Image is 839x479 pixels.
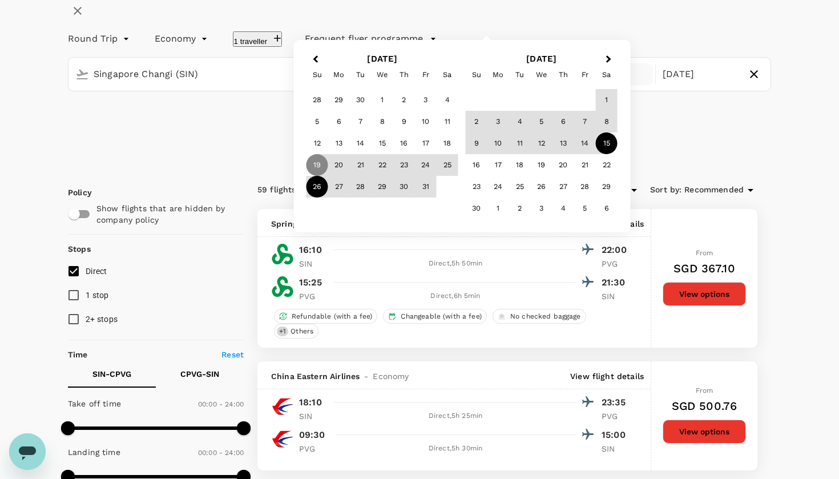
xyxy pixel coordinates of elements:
p: PVG [602,410,630,422]
div: Choose Friday, October 17th, 2025 [415,132,437,154]
span: 00:00 - 24:00 [198,449,244,457]
button: View options [663,282,746,306]
div: Choose Sunday, October 12th, 2025 [306,132,328,154]
p: PVG [299,291,328,302]
div: Choose Wednesday, October 29th, 2025 [372,176,393,198]
div: No checked baggage [493,309,586,324]
div: Choose Sunday, November 9th, 2025 [466,132,487,154]
div: Direct , 6h 5min [334,291,576,302]
p: 15:00 [602,428,630,442]
span: + 1 [277,327,288,336]
div: Choose Tuesday, November 11th, 2025 [509,132,531,154]
p: SIN [602,443,630,454]
div: Choose Monday, September 29th, 2025 [328,89,350,111]
div: Choose Saturday, October 18th, 2025 [437,132,458,154]
div: 59 flights found | 0 hidden by policy [257,184,507,196]
div: Sunday [306,64,328,86]
p: SIN [602,291,630,302]
div: Saturday [437,64,458,86]
div: Economy [155,30,210,48]
div: Choose Thursday, October 2nd, 2025 [393,89,415,111]
div: +1Others [274,324,318,339]
div: Choose Saturday, December 6th, 2025 [596,198,618,219]
button: Next Month [600,51,619,69]
div: Tuesday [350,64,372,86]
div: Changeable (with a fee) [383,309,486,324]
div: Choose Thursday, November 20th, 2025 [552,154,574,176]
div: Direct , 5h 50min [334,258,576,269]
div: Choose Monday, December 1st, 2025 [487,198,509,219]
h6: SGD 367.10 [673,259,735,277]
img: 9C [271,275,294,298]
div: Choose Friday, December 5th, 2025 [574,198,596,219]
button: Open [279,73,281,75]
div: Choose Friday, November 14th, 2025 [574,132,596,154]
div: Choose Friday, October 10th, 2025 [415,111,437,132]
h2: [DATE] [462,54,621,64]
span: 2+ stops [86,315,118,324]
p: Frequent flyer programme [305,32,423,46]
div: Choose Sunday, November 30th, 2025 [466,198,487,219]
div: Tuesday [509,64,531,86]
span: China Eastern Airlines [271,371,360,382]
span: From [696,387,713,395]
div: Choose Wednesday, October 15th, 2025 [372,132,393,154]
p: 23:35 [602,396,630,409]
p: PVG [299,443,328,454]
div: Choose Monday, November 3rd, 2025 [487,111,509,132]
p: Time [68,349,88,360]
div: Choose Monday, October 13th, 2025 [328,132,350,154]
div: Choose Wednesday, December 3rd, 2025 [531,198,552,219]
h2: [DATE] [303,54,462,64]
div: Choose Sunday, September 28th, 2025 [306,89,328,111]
div: Choose Tuesday, November 18th, 2025 [509,154,531,176]
p: Landing time [68,446,120,458]
div: Choose Friday, November 21st, 2025 [574,154,596,176]
div: Choose Tuesday, October 28th, 2025 [350,176,372,198]
div: Choose Thursday, November 27th, 2025 [552,176,574,198]
div: Choose Thursday, October 23rd, 2025 [393,154,415,176]
span: Changeable (with a fee) [396,312,486,321]
div: Choose Tuesday, October 7th, 2025 [350,111,372,132]
p: CPVG - SIN [180,368,219,380]
p: SIN - CPVG [92,368,131,380]
div: Monday [487,64,509,86]
span: Recommended [684,184,744,196]
img: 9C [271,243,294,265]
div: Choose Monday, November 17th, 2025 [487,154,509,176]
div: Choose Saturday, October 11th, 2025 [437,111,458,132]
div: Choose Tuesday, November 4th, 2025 [509,111,531,132]
div: Choose Tuesday, December 2nd, 2025 [509,198,531,219]
p: Reset [221,349,244,360]
p: SIN [299,410,328,422]
div: Choose Thursday, November 6th, 2025 [552,111,574,132]
p: View flight details [570,371,644,382]
button: delete [287,61,314,88]
div: Choose Wednesday, November 26th, 2025 [531,176,552,198]
span: From [696,249,713,257]
div: Choose Saturday, November 8th, 2025 [596,111,618,132]
div: Choose Monday, November 24th, 2025 [487,176,509,198]
div: Choose Monday, October 20th, 2025 [328,154,350,176]
span: Direct [86,267,107,276]
div: Choose Sunday, November 23rd, 2025 [466,176,487,198]
p: Policy [68,187,78,198]
span: Sort by : [650,184,681,196]
div: Choose Monday, October 6th, 2025 [328,111,350,132]
strong: Stops [68,244,91,253]
div: Wednesday [531,64,552,86]
p: 21:30 [602,276,630,289]
div: Choose Friday, October 3rd, 2025 [415,89,437,111]
div: Sunday [466,64,487,86]
div: Wednesday [372,64,393,86]
p: SIN [299,258,328,269]
button: Frequent flyer programme [305,32,437,46]
p: 16:10 [299,243,322,257]
span: Refundable (with a fee) [287,312,377,321]
span: 00:00 - 24:00 [198,400,244,408]
div: Choose Sunday, October 19th, 2025 [306,154,328,176]
p: 22:00 [602,243,630,257]
div: Choose Saturday, November 1st, 2025 [596,89,618,111]
p: Take off time [68,398,121,409]
input: Depart from [94,65,263,83]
